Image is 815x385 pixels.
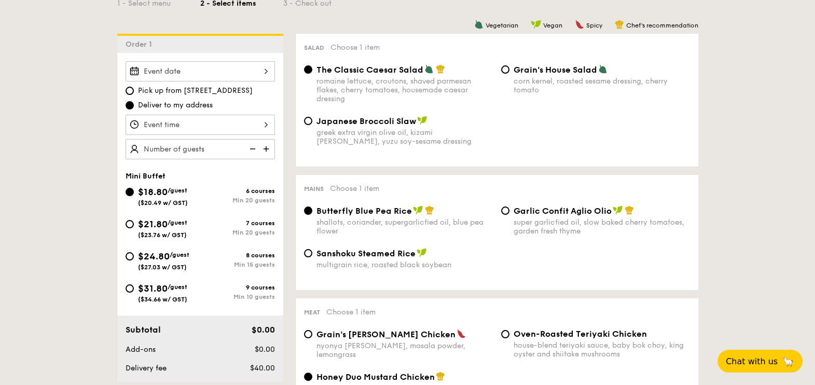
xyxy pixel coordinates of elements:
[200,252,275,259] div: 8 courses
[138,264,187,271] span: ($27.03 w/ GST)
[316,218,493,236] div: shallots, coriander, supergarlicfied oil, blue pea flower
[501,207,509,215] input: Garlic Confit Aglio Oliosuper garlicfied oil, slow baked cherry tomatoes, garden fresh thyme
[200,219,275,227] div: 7 courses
[200,197,275,204] div: Min 20 guests
[782,355,794,367] span: 🦙
[200,293,275,300] div: Min 10 guests
[126,139,275,159] input: Number of guests
[138,199,188,207] span: ($20.49 w/ GST)
[304,65,312,74] input: The Classic Caesar Saladromaine lettuce, croutons, shaved parmesan flakes, cherry tomatoes, house...
[138,296,187,303] span: ($34.66 w/ GST)
[168,283,187,291] span: /guest
[425,205,434,215] img: icon-chef-hat.a58ddaea.svg
[514,218,690,236] div: super garlicfied oil, slow baked cherry tomatoes, garden fresh thyme
[126,252,134,260] input: $24.80/guest($27.03 w/ GST)8 coursesMin 15 guests
[330,184,379,193] span: Choose 1 item
[138,100,213,111] span: Deliver to my address
[126,188,134,196] input: $18.80/guest($20.49 w/ GST)6 coursesMin 20 guests
[138,231,187,239] span: ($23.76 w/ GST)
[251,325,274,335] span: $0.00
[259,139,275,159] img: icon-add.58712e84.svg
[417,116,427,125] img: icon-vegan.f8ff3823.svg
[626,22,698,29] span: Chef's recommendation
[514,329,647,339] span: Oven-Roasted Teriyaki Chicken
[126,325,161,335] span: Subtotal
[304,249,312,257] input: Sanshoku Steamed Ricemultigrain rice, roasted black soybean
[575,20,584,29] img: icon-spicy.37a8142b.svg
[598,64,607,74] img: icon-vegetarian.fe4039eb.svg
[436,372,445,381] img: icon-chef-hat.a58ddaea.svg
[417,248,427,257] img: icon-vegan.f8ff3823.svg
[726,356,778,366] span: Chat with us
[304,207,312,215] input: Butterfly Blue Pea Riceshallots, coriander, supergarlicfied oil, blue pea flower
[717,350,803,373] button: Chat with us🦙
[138,218,168,230] span: $21.80
[200,229,275,236] div: Min 20 guests
[304,185,324,192] span: Mains
[170,251,189,258] span: /guest
[254,345,274,354] span: $0.00
[138,86,253,96] span: Pick up from [STREET_ADDRESS]
[304,44,324,51] span: Salad
[304,117,312,125] input: Japanese Broccoli Slawgreek extra virgin olive oil, kizami [PERSON_NAME], yuzu soy-sesame dressing
[126,101,134,109] input: Deliver to my address
[501,330,509,338] input: Oven-Roasted Teriyaki Chickenhouse-blend teriyaki sauce, baby bok choy, king oyster and shiitake ...
[138,251,170,262] span: $24.80
[615,20,624,29] img: icon-chef-hat.a58ddaea.svg
[200,187,275,195] div: 6 courses
[436,64,445,74] img: icon-chef-hat.a58ddaea.svg
[514,341,690,359] div: house-blend teriyaki sauce, baby bok choy, king oyster and shiitake mushrooms
[413,205,423,215] img: icon-vegan.f8ff3823.svg
[316,260,493,269] div: multigrain rice, roasted black soybean
[326,308,376,317] span: Choose 1 item
[501,65,509,74] input: Grain's House Saladcorn kernel, roasted sesame dressing, cherry tomato
[514,77,690,94] div: corn kernel, roasted sesame dressing, cherry tomato
[316,116,416,126] span: Japanese Broccoli Slaw
[486,22,518,29] span: Vegetarian
[625,205,634,215] img: icon-chef-hat.a58ddaea.svg
[316,249,416,258] span: Sanshoku Steamed Rice
[168,187,187,194] span: /guest
[316,128,493,146] div: greek extra virgin olive oil, kizami [PERSON_NAME], yuzu soy-sesame dressing
[244,139,259,159] img: icon-reduce.1d2dbef1.svg
[126,364,167,373] span: Delivery fee
[424,64,434,74] img: icon-vegetarian.fe4039eb.svg
[316,329,455,339] span: Grain's [PERSON_NAME] Chicken
[126,284,134,293] input: $31.80/guest($34.66 w/ GST)9 coursesMin 10 guests
[457,329,466,338] img: icon-spicy.37a8142b.svg
[304,309,320,316] span: Meat
[531,20,541,29] img: icon-vegan.f8ff3823.svg
[304,373,312,381] input: Honey Duo Mustard Chickenhouse-blend mustard, maple soy baked potato, parsley
[126,87,134,95] input: Pick up from [STREET_ADDRESS]
[514,65,597,75] span: Grain's House Salad
[514,206,612,216] span: Garlic Confit Aglio Olio
[304,330,312,338] input: Grain's [PERSON_NAME] Chickennyonya [PERSON_NAME], masala powder, lemongrass
[138,283,168,294] span: $31.80
[126,345,156,354] span: Add-ons
[126,220,134,228] input: $21.80/guest($23.76 w/ GST)7 coursesMin 20 guests
[586,22,602,29] span: Spicy
[316,77,493,103] div: romaine lettuce, croutons, shaved parmesan flakes, cherry tomatoes, housemade caesar dressing
[126,172,165,181] span: Mini Buffet
[316,65,423,75] span: The Classic Caesar Salad
[200,261,275,268] div: Min 15 guests
[613,205,623,215] img: icon-vegan.f8ff3823.svg
[168,219,187,226] span: /guest
[316,206,412,216] span: Butterfly Blue Pea Rice
[474,20,484,29] img: icon-vegetarian.fe4039eb.svg
[126,115,275,135] input: Event time
[330,43,380,52] span: Choose 1 item
[316,372,435,382] span: Honey Duo Mustard Chicken
[316,341,493,359] div: nyonya [PERSON_NAME], masala powder, lemongrass
[126,61,275,81] input: Event date
[126,40,156,49] span: Order 1
[250,364,274,373] span: $40.00
[138,186,168,198] span: $18.80
[200,284,275,291] div: 9 courses
[543,22,562,29] span: Vegan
